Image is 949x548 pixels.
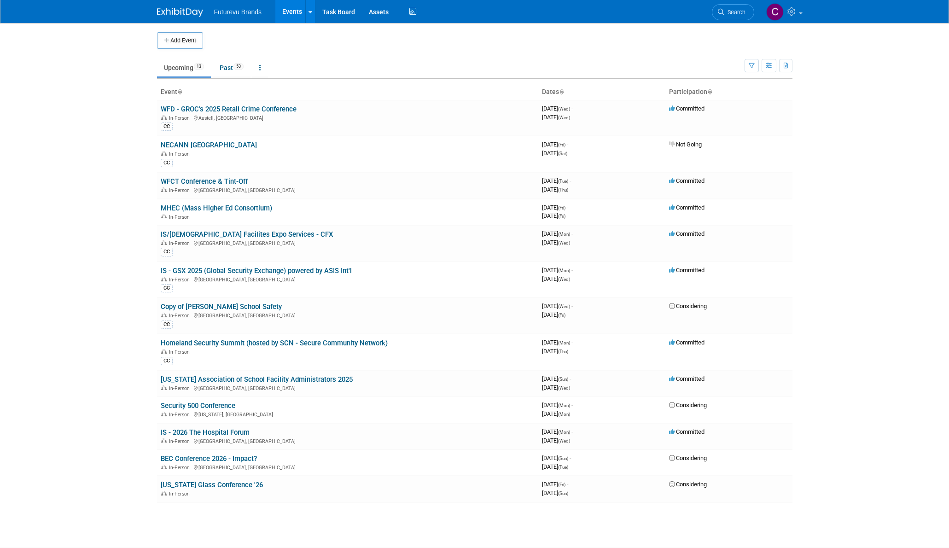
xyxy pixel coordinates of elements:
div: [GEOGRAPHIC_DATA], [GEOGRAPHIC_DATA] [161,311,535,319]
a: [US_STATE] Glass Conference '26 [161,481,263,489]
span: (Sun) [558,456,568,461]
span: In-Person [169,465,192,471]
span: - [571,402,573,408]
span: - [567,141,568,148]
img: In-Person Event [161,313,167,317]
span: Considering [669,481,707,488]
span: (Wed) [558,240,570,245]
span: (Mon) [558,403,570,408]
span: [DATE] [542,150,567,157]
span: (Mon) [558,430,570,435]
span: (Tue) [558,179,568,184]
img: CHERYL CLOWES [766,3,784,21]
span: In-Person [169,277,192,283]
span: [DATE] [542,239,570,246]
a: Security 500 Conference [161,402,235,410]
a: WFD - GROC's 2025 Retail Crime Conference [161,105,297,113]
span: - [570,455,571,461]
div: CC [161,159,173,167]
span: [DATE] [542,463,568,470]
span: In-Person [169,412,192,418]
img: In-Person Event [161,277,167,281]
span: [DATE] [542,177,571,184]
span: - [570,375,571,382]
span: - [570,177,571,184]
span: (Tue) [558,465,568,470]
span: In-Person [169,385,192,391]
span: [DATE] [542,275,570,282]
th: Event [157,84,538,100]
span: - [571,105,573,112]
span: (Sat) [558,151,567,156]
span: In-Person [169,491,192,497]
div: CC [161,248,173,256]
span: Committed [669,204,704,211]
span: [DATE] [542,402,573,408]
span: [DATE] [542,375,571,382]
a: IS - 2026 The Hospital Forum [161,428,250,437]
span: (Fri) [558,214,565,219]
span: [DATE] [542,230,573,237]
span: (Sun) [558,491,568,496]
span: Considering [669,303,707,309]
span: Not Going [669,141,702,148]
span: [DATE] [542,455,571,461]
span: [DATE] [542,212,565,219]
img: In-Person Event [161,151,167,156]
span: - [571,339,573,346]
span: In-Person [169,115,192,121]
a: Past53 [213,59,250,76]
div: CC [161,321,173,329]
span: Search [724,9,745,16]
div: [GEOGRAPHIC_DATA], [GEOGRAPHIC_DATA] [161,437,535,444]
span: In-Person [169,187,192,193]
span: (Wed) [558,438,570,443]
div: [GEOGRAPHIC_DATA], [GEOGRAPHIC_DATA] [161,275,535,283]
span: (Wed) [558,115,570,120]
span: Considering [669,455,707,461]
span: Considering [669,402,707,408]
img: In-Person Event [161,349,167,354]
span: In-Person [169,240,192,246]
img: In-Person Event [161,438,167,443]
span: Committed [669,177,704,184]
a: Homeland Security Summit (hosted by SCN - Secure Community Network) [161,339,388,347]
img: In-Person Event [161,412,167,416]
a: Copy of [PERSON_NAME] School Safety [161,303,282,311]
span: (Thu) [558,349,568,354]
button: Add Event [157,32,203,49]
a: NECANN [GEOGRAPHIC_DATA] [161,141,257,149]
span: - [567,481,568,488]
img: In-Person Event [161,187,167,192]
a: Sort by Participation Type [707,88,712,95]
span: [DATE] [542,311,565,318]
span: (Mon) [558,268,570,273]
a: Upcoming13 [157,59,211,76]
div: [GEOGRAPHIC_DATA], [GEOGRAPHIC_DATA] [161,463,535,471]
div: Austell, [GEOGRAPHIC_DATA] [161,114,535,121]
img: In-Person Event [161,385,167,390]
img: In-Person Event [161,214,167,219]
span: In-Person [169,438,192,444]
span: [DATE] [542,384,570,391]
div: CC [161,284,173,292]
span: - [571,303,573,309]
span: Committed [669,375,704,382]
span: - [571,267,573,274]
span: [DATE] [542,348,568,355]
a: IS - GSX 2025 (Global Security Exchange) powered by ASIS Int'l [161,267,352,275]
span: (Sun) [558,377,568,382]
img: In-Person Event [161,491,167,496]
img: ExhibitDay [157,8,203,17]
img: In-Person Event [161,115,167,120]
a: WFCT Conference & Tint-Off [161,177,248,186]
span: Committed [669,339,704,346]
span: In-Person [169,151,192,157]
span: (Fri) [558,313,565,318]
img: In-Person Event [161,240,167,245]
span: (Wed) [558,385,570,391]
a: BEC Conference 2026 - Impact? [161,455,257,463]
span: Committed [669,230,704,237]
div: [GEOGRAPHIC_DATA], [GEOGRAPHIC_DATA] [161,239,535,246]
div: [GEOGRAPHIC_DATA], [GEOGRAPHIC_DATA] [161,186,535,193]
